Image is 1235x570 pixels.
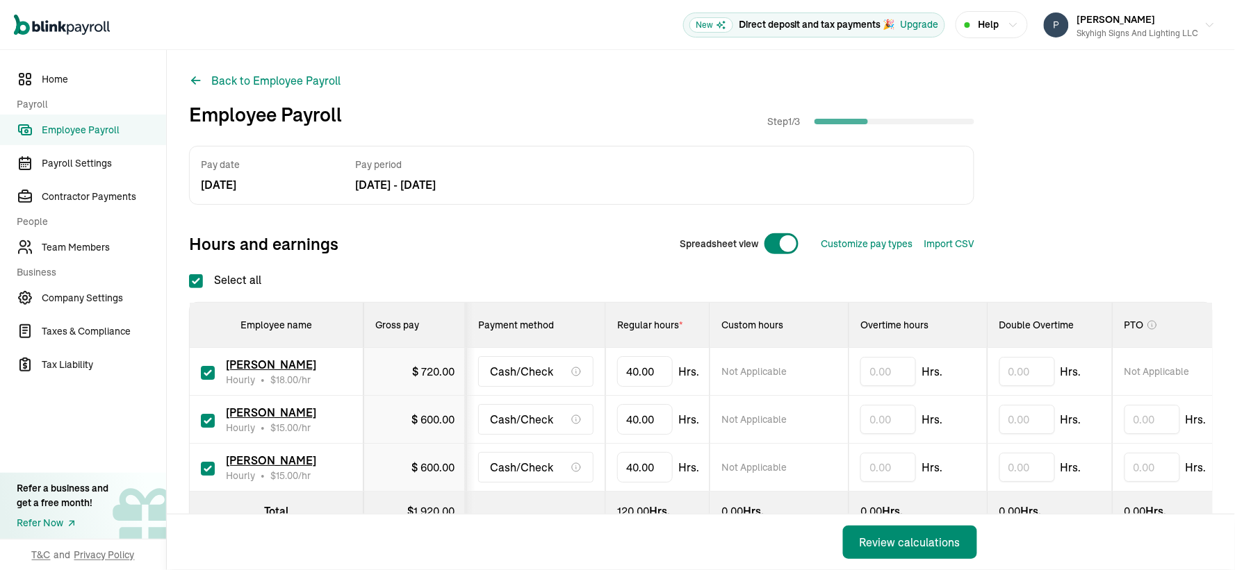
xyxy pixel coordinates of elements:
[355,176,498,193] span: [DATE] - [DATE]
[1186,459,1207,476] span: Hrs.
[739,17,895,32] p: Direct deposit and tax payments 🎉
[924,237,974,251] button: Import CSV
[261,421,265,435] span: •
[74,548,135,562] span: Privacy Policy
[1124,453,1180,482] input: 0.00
[42,291,166,305] span: Company Settings
[678,363,699,380] span: Hrs.
[721,504,743,518] span: 0.00
[490,459,553,476] span: Cash/Check
[721,460,787,474] span: Not Applicable
[1124,318,1226,332] div: PTO
[617,503,698,519] div: Hrs.
[412,363,455,380] div: $
[270,469,311,483] span: /hr
[270,373,311,387] span: /hr
[860,357,916,386] input: 0.00
[922,459,942,476] span: Hrs.
[860,453,916,482] input: 0.00
[261,469,265,483] span: •
[42,156,166,171] span: Payroll Settings
[922,363,942,380] span: Hrs.
[617,356,673,387] input: TextInput
[411,411,455,428] div: $
[617,504,649,518] span: 120.00
[860,504,882,518] span: 0.00
[860,534,960,551] div: Review calculations
[821,237,913,251] button: Customize pay types
[375,318,455,332] div: Gross pay
[42,190,166,204] span: Contractor Payments
[843,526,977,559] button: Review calculations
[860,405,916,434] input: 0.00
[860,503,976,519] div: Hrs.
[42,358,166,372] span: Tax Liability
[1186,411,1207,428] span: Hrs.
[922,411,942,428] span: Hrs.
[270,421,311,435] span: /hr
[355,158,498,172] span: Pay period
[678,411,699,428] span: Hrs.
[17,215,158,229] span: People
[721,364,787,378] span: Not Applicable
[17,97,158,112] span: Payroll
[226,373,255,387] span: Hourly
[721,318,837,332] div: Custom hours
[14,5,110,45] nav: Global
[42,240,166,255] span: Team Members
[226,469,255,483] span: Hourly
[678,459,699,476] span: Hrs.
[1038,8,1221,42] button: [PERSON_NAME]Skyhigh Signs and Lighting LLC
[17,481,108,510] div: Refer a business and get a free month!
[270,469,298,482] span: $
[999,405,1055,434] input: 0.00
[276,469,298,482] span: 15.00
[1124,504,1146,518] span: 0.00
[201,158,344,172] span: Pay date
[276,421,298,434] span: 15.00
[999,357,1055,386] input: 0.00
[1077,13,1156,26] span: [PERSON_NAME]
[420,412,455,426] span: 600.00
[901,17,939,32] button: Upgrade
[490,363,553,380] span: Cash/Check
[226,358,316,371] span: [PERSON_NAME]
[490,411,553,428] span: Cash/Check
[617,319,682,331] span: Regular hours
[189,72,341,89] button: Back to Employee Payroll
[1061,411,1081,428] span: Hrs.
[32,548,51,562] span: T&C
[375,503,455,519] div: $
[201,503,352,519] div: Total
[17,516,108,530] a: Refer Now
[617,404,673,435] input: TextInput
[860,319,929,331] span: Overtime hours
[767,115,809,128] span: Step 1 / 3
[680,237,758,251] span: Spreadsheet view
[617,452,673,483] input: TextInput
[42,324,166,339] span: Taxes & Compliance
[276,374,298,386] span: 18.00
[1061,459,1081,476] span: Hrs.
[226,453,316,467] span: [PERSON_NAME]
[721,503,837,519] div: Hrs.
[261,373,265,387] span: •
[1124,364,1190,378] span: Not Applicable
[411,459,455,476] div: $
[420,460,455,474] span: 600.00
[270,421,298,434] span: $
[999,318,1101,332] div: Double Overtime
[1124,503,1226,519] div: Hrs.
[999,503,1101,519] div: Hrs.
[226,421,255,435] span: Hourly
[1124,405,1180,434] input: 0.00
[999,453,1055,482] input: 0.00
[189,233,338,255] span: Hours and earnings
[42,123,166,137] span: Employee Payroll
[421,364,455,378] span: 720.00
[17,265,158,280] span: Business
[999,504,1021,518] span: 0.00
